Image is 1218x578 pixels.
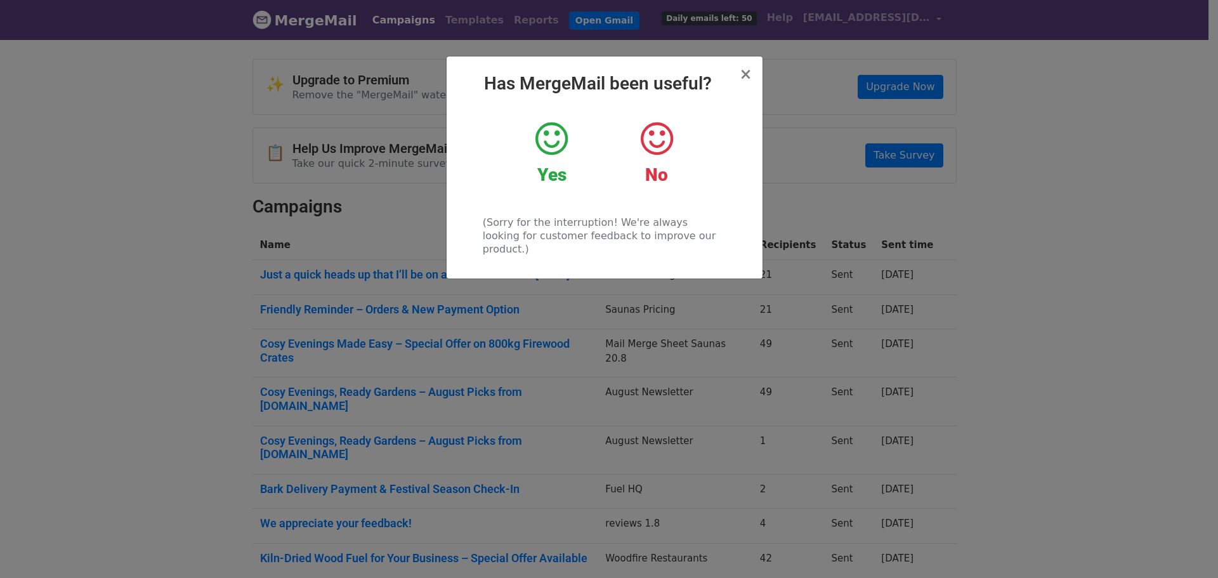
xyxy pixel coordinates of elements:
a: Yes [509,120,594,186]
h2: Has MergeMail been useful? [457,73,752,95]
strong: Yes [537,164,566,185]
span: × [739,65,752,83]
p: (Sorry for the interruption! We're always looking for customer feedback to improve our product.) [483,216,726,256]
button: Close [739,67,752,82]
strong: No [645,164,668,185]
a: No [613,120,699,186]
